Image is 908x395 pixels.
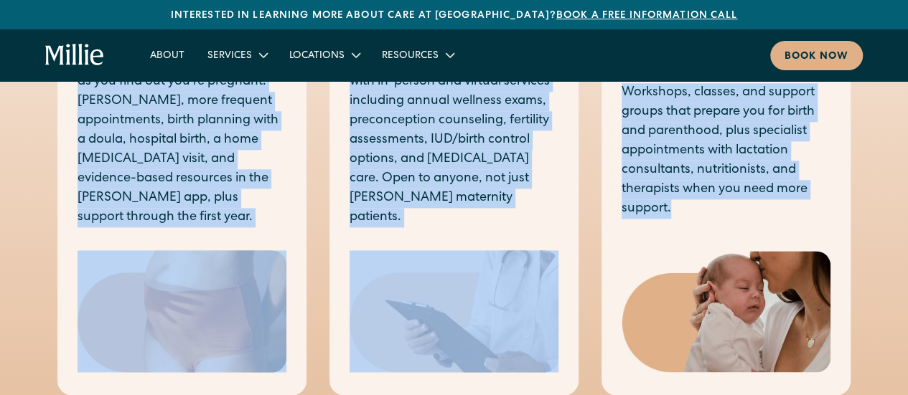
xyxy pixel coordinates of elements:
a: Book a free information call [556,11,737,21]
img: Medical professional in a white coat holding a clipboard, representing expert care and diagnosis ... [350,250,558,371]
a: Book now [770,41,863,70]
div: Resources [382,49,439,64]
div: Locations [278,43,370,67]
p: Workshops, classes, and support groups that prepare you for birth and parenthood, plus specialist... [622,83,830,219]
a: home [45,44,104,67]
p: Complete care that starts as soon as you find out you’re pregnant. [PERSON_NAME], more frequent a... [78,53,286,227]
div: Locations [289,49,345,64]
img: Mother gently kissing her newborn's head, capturing a tender moment of love and early bonding in ... [622,251,830,372]
img: Close-up of a woman's midsection wearing high-waisted postpartum underwear, highlighting comfort ... [78,250,286,371]
p: Compassionate gynecology care with in-person and virtual services including annual wellness exams... [350,53,558,227]
div: Resources [370,43,464,67]
div: Services [196,43,278,67]
div: Services [207,49,252,64]
a: About [139,43,196,67]
div: Book now [785,49,848,65]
